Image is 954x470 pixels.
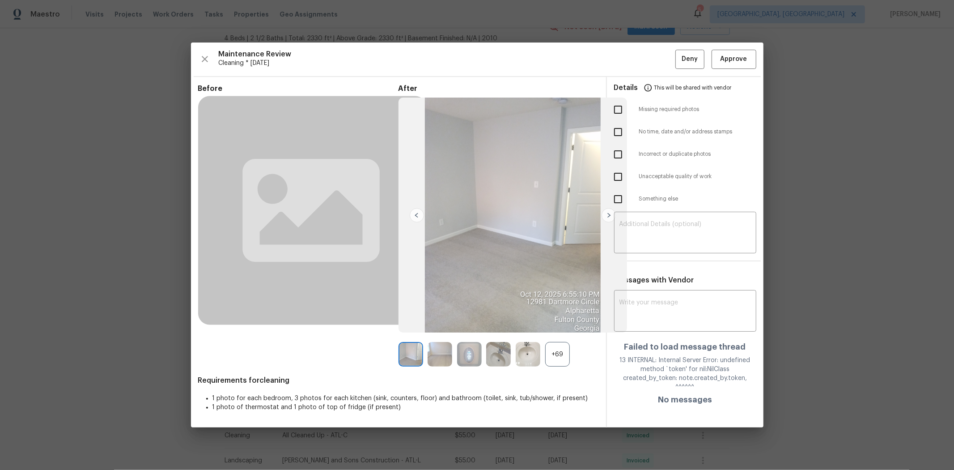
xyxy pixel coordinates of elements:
[607,143,763,166] div: Incorrect or duplicate photos
[658,395,712,404] h4: No messages
[654,77,732,98] span: This will be shared with vendor
[607,188,763,210] div: Something else
[607,166,763,188] div: Unacceptable quality of work
[198,84,399,93] span: Before
[219,59,675,68] span: Cleaning * [DATE]
[219,50,675,59] span: Maintenance Review
[545,342,570,367] div: +69
[602,208,616,222] img: right-chevron-button-url
[639,195,756,203] span: Something else
[614,77,638,98] span: Details
[607,121,763,143] div: No time, date and/or address stamps
[212,403,599,412] li: 1 photo of thermostat and 1 photo of top of fridge (if present)
[712,50,756,69] button: Approve
[607,98,763,121] div: Missing required photos
[198,376,599,385] span: Requirements for cleaning
[410,208,424,222] img: left-chevron-button-url
[399,84,599,93] span: After
[639,128,756,136] span: No time, date and/or address stamps
[721,54,747,65] span: Approve
[675,50,704,69] button: Deny
[212,394,599,403] li: 1 photo for each bedroom, 3 photos for each kitchen (sink, counters, floor) and bathroom (toilet,...
[639,106,756,113] span: Missing required photos
[639,150,756,158] span: Incorrect or duplicate photos
[639,173,756,180] span: Unacceptable quality of work
[614,356,756,392] div: 13 INTERNAL: Internal Server Error: undefined method `token' for nil:NilClass created_by_token: n...
[614,277,694,284] span: Messages with Vendor
[614,342,756,351] h4: Failed to load message thread
[682,54,698,65] span: Deny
